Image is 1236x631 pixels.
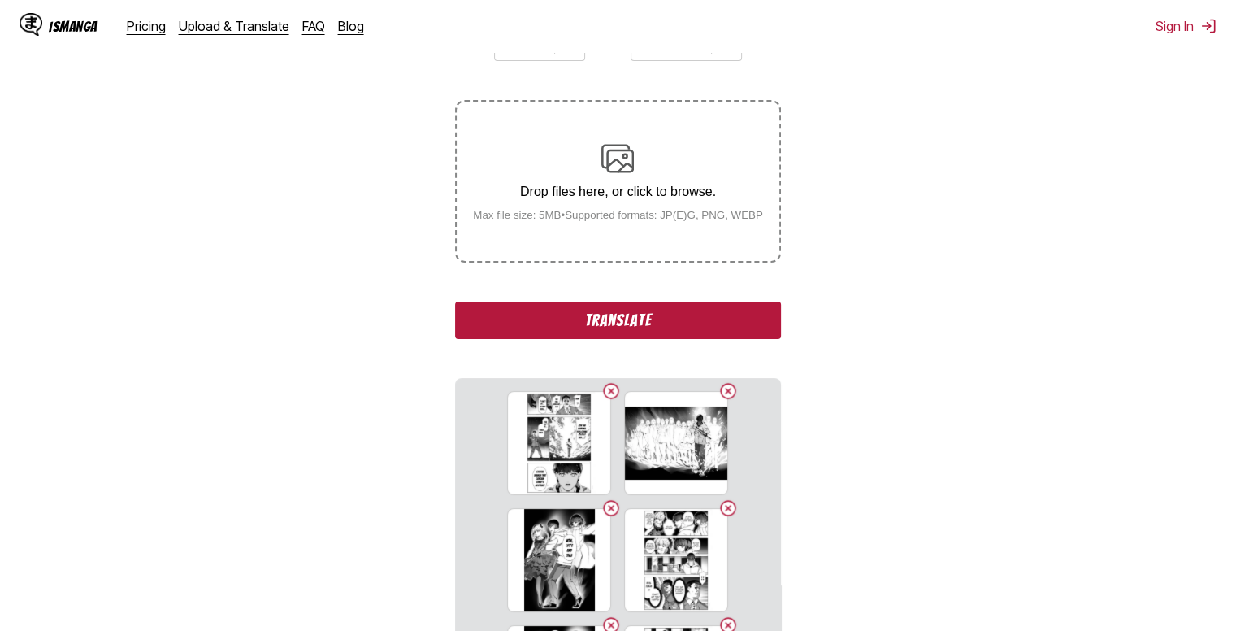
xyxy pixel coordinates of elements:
a: IsManga LogoIsManga [20,13,127,39]
a: Upload & Translate [179,18,289,34]
a: Blog [338,18,364,34]
a: FAQ [302,18,325,34]
small: Max file size: 5MB • Supported formats: JP(E)G, PNG, WEBP [460,209,776,221]
button: Delete image [601,381,621,401]
button: Delete image [601,498,621,518]
button: Translate [455,302,780,339]
img: IsManga Logo [20,13,42,36]
button: Delete image [718,498,738,518]
img: Sign out [1200,18,1216,34]
a: Pricing [127,18,166,34]
div: IsManga [49,19,98,34]
p: Drop files here, or click to browse. [460,185,776,199]
button: Delete image [718,381,738,401]
button: Sign In [1156,18,1216,34]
